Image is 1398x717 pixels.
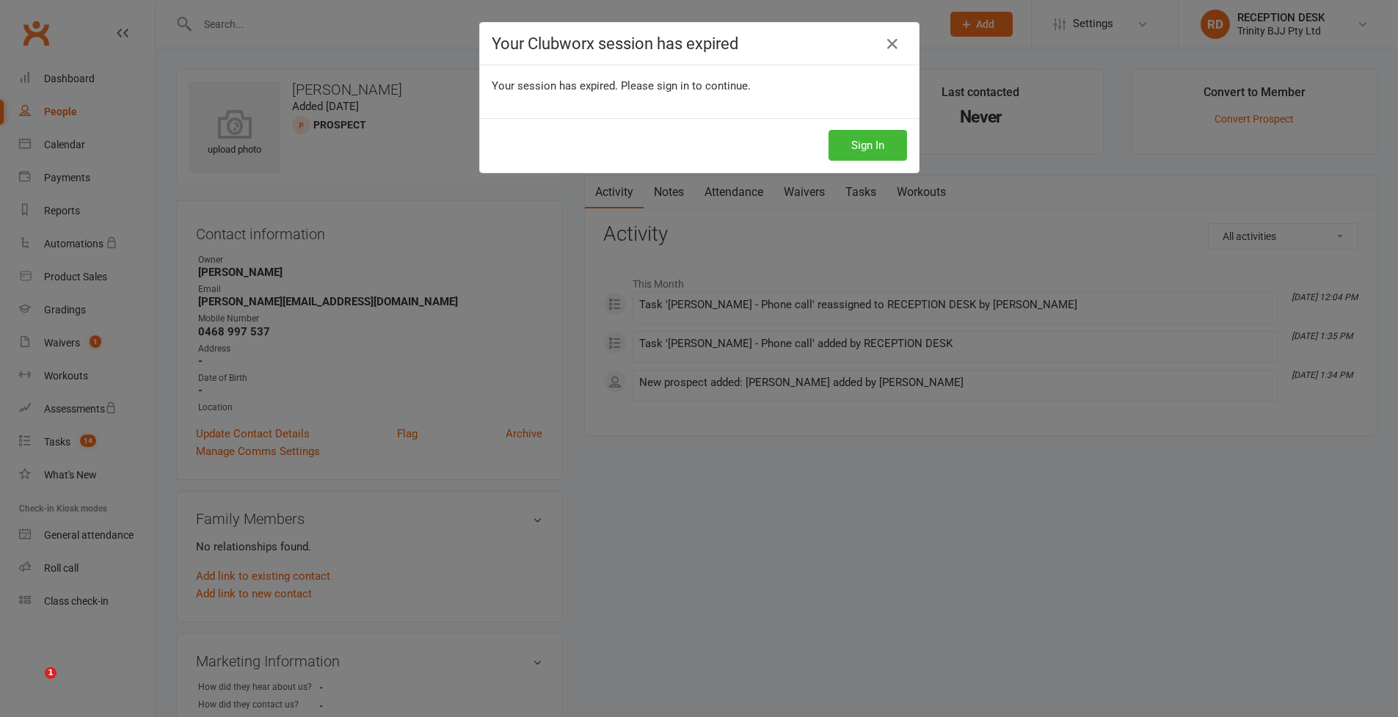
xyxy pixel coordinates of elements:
span: 1 [45,667,57,679]
span: Your session has expired. Please sign in to continue. [492,79,751,92]
a: Close [881,32,904,56]
h4: Your Clubworx session has expired [492,34,907,53]
iframe: Intercom live chat [15,667,50,702]
button: Sign In [829,130,907,161]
